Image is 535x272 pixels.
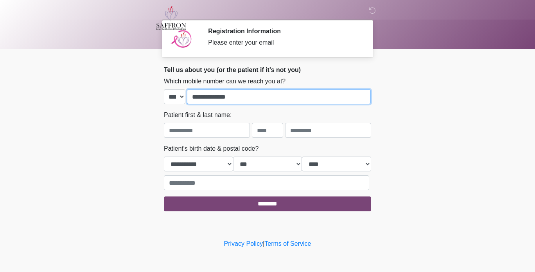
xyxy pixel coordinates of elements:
[164,77,285,86] label: Which mobile number can we reach you at?
[264,240,311,247] a: Terms of Service
[170,27,193,51] img: Agent Avatar
[156,6,187,30] img: Saffron Laser Aesthetics and Medical Spa Logo
[224,240,263,247] a: Privacy Policy
[164,110,232,120] label: Patient first & last name:
[263,240,264,247] a: |
[164,144,259,153] label: Patient's birth date & postal code?
[208,38,359,47] div: Please enter your email
[164,66,371,74] h2: Tell us about you (or the patient if it's not you)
